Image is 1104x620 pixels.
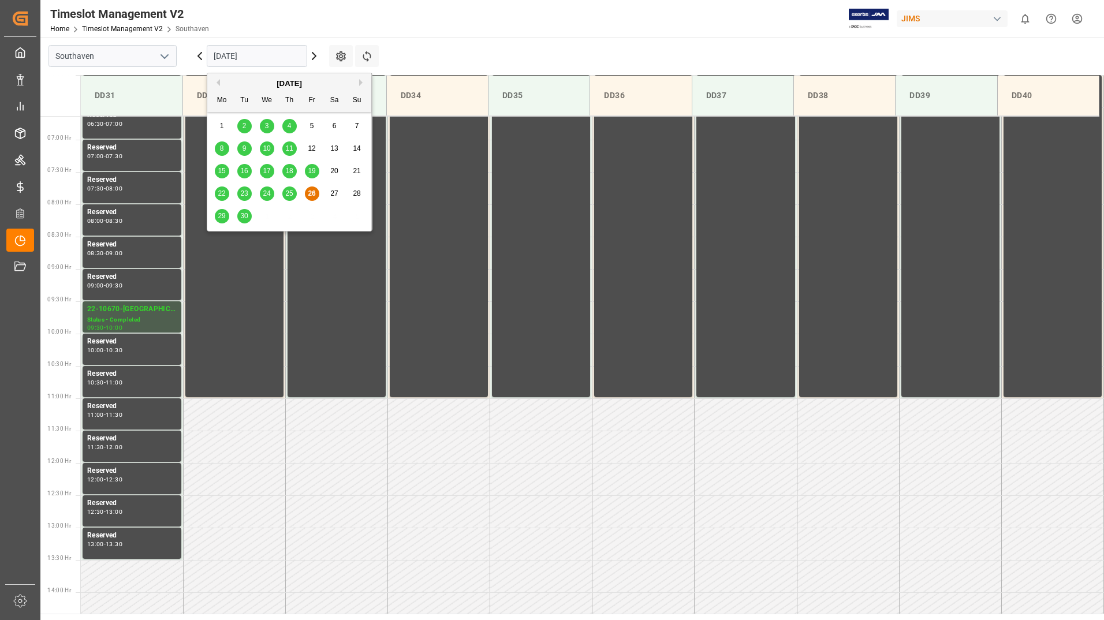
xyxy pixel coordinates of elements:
[803,85,886,106] div: DD38
[218,189,225,197] span: 22
[87,498,177,509] div: Reserved
[355,122,359,130] span: 7
[213,79,220,86] button: Previous Month
[47,231,71,238] span: 08:30 Hr
[260,141,274,156] div: Choose Wednesday, September 10th, 2025
[308,189,315,197] span: 26
[330,167,338,175] span: 20
[702,85,784,106] div: DD37
[104,412,106,417] div: -
[237,209,252,223] div: Choose Tuesday, September 30th, 2025
[106,283,122,288] div: 09:30
[305,94,319,108] div: Fr
[282,119,297,133] div: Choose Thursday, September 4th, 2025
[218,167,225,175] span: 15
[265,122,269,130] span: 3
[327,119,342,133] div: Choose Saturday, September 6th, 2025
[263,189,270,197] span: 24
[47,361,71,367] span: 10:30 Hr
[104,283,106,288] div: -
[87,239,177,251] div: Reserved
[106,412,122,417] div: 11:30
[243,144,247,152] span: 9
[282,186,297,201] div: Choose Thursday, September 25th, 2025
[106,541,122,547] div: 13:30
[104,154,106,159] div: -
[308,167,315,175] span: 19
[350,186,364,201] div: Choose Sunday, September 28th, 2025
[87,315,177,325] div: Status - Completed
[260,186,274,201] div: Choose Wednesday, September 24th, 2025
[87,283,104,288] div: 09:00
[350,141,364,156] div: Choose Sunday, September 14th, 2025
[106,251,122,256] div: 09:00
[87,401,177,412] div: Reserved
[220,144,224,152] span: 8
[106,121,122,126] div: 07:00
[333,122,337,130] span: 6
[104,348,106,353] div: -
[87,465,177,477] div: Reserved
[155,47,173,65] button: open menu
[350,164,364,178] div: Choose Sunday, September 21st, 2025
[87,477,104,482] div: 12:00
[310,122,314,130] span: 5
[215,141,229,156] div: Choose Monday, September 8th, 2025
[240,212,248,220] span: 30
[47,425,71,432] span: 11:30 Hr
[897,8,1012,29] button: JIMS
[106,154,122,159] div: 07:30
[47,555,71,561] span: 13:30 Hr
[50,5,209,23] div: Timeslot Management V2
[353,144,360,152] span: 14
[1012,6,1038,32] button: show 0 new notifications
[305,186,319,201] div: Choose Friday, September 26th, 2025
[330,144,338,152] span: 13
[263,144,270,152] span: 10
[87,433,177,445] div: Reserved
[285,167,293,175] span: 18
[104,325,106,330] div: -
[87,251,104,256] div: 08:30
[104,477,106,482] div: -
[215,186,229,201] div: Choose Monday, September 22nd, 2025
[82,25,163,33] a: Timeslot Management V2
[106,348,122,353] div: 10:30
[305,141,319,156] div: Choose Friday, September 12th, 2025
[327,141,342,156] div: Choose Saturday, September 13th, 2025
[215,119,229,133] div: Choose Monday, September 1st, 2025
[849,9,889,29] img: Exertis%20JAM%20-%20Email%20Logo.jpg_1722504956.jpg
[87,142,177,154] div: Reserved
[237,141,252,156] div: Choose Tuesday, September 9th, 2025
[282,141,297,156] div: Choose Thursday, September 11th, 2025
[104,251,106,256] div: -
[192,85,275,106] div: DD32
[104,445,106,450] div: -
[260,94,274,108] div: We
[87,174,177,186] div: Reserved
[207,78,371,89] div: [DATE]
[905,85,987,106] div: DD39
[243,122,247,130] span: 2
[285,189,293,197] span: 25
[327,164,342,178] div: Choose Saturday, September 20th, 2025
[215,164,229,178] div: Choose Monday, September 15th, 2025
[47,199,71,206] span: 08:00 Hr
[106,509,122,514] div: 13:00
[87,348,104,353] div: 10:00
[237,186,252,201] div: Choose Tuesday, September 23rd, 2025
[207,45,307,67] input: DD-MM-YYYY
[211,115,368,227] div: month 2025-09
[215,209,229,223] div: Choose Monday, September 29th, 2025
[87,304,177,315] div: 22-10670-[GEOGRAPHIC_DATA]
[599,85,682,106] div: DD36
[106,380,122,385] div: 11:00
[47,135,71,141] span: 07:00 Hr
[50,25,69,33] a: Home
[47,328,71,335] span: 10:00 Hr
[1038,6,1064,32] button: Help Center
[87,154,104,159] div: 07:00
[215,94,229,108] div: Mo
[897,10,1008,27] div: JIMS
[240,189,248,197] span: 23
